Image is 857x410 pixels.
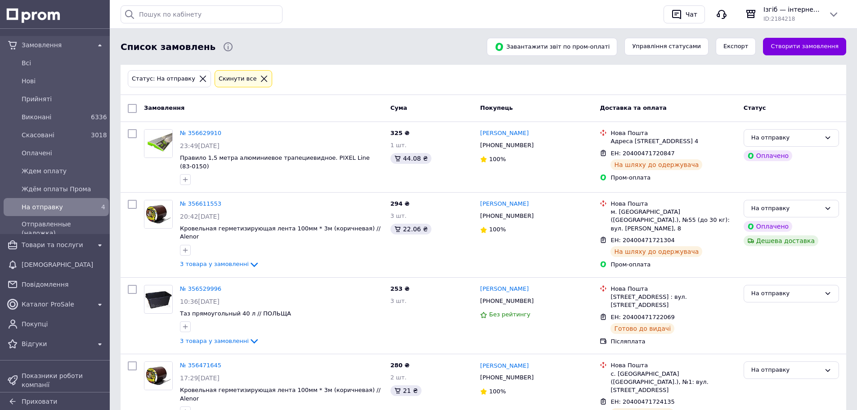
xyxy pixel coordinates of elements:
[130,74,197,84] div: Статус: На отправку
[390,385,422,396] div: 21 ₴
[180,200,221,207] a: № 356611553
[610,200,736,208] div: Нова Пошта
[480,362,529,370] a: [PERSON_NAME]
[217,74,259,84] div: Cкинути все
[480,212,534,219] span: [PHONE_NUMBER]
[180,154,370,170] a: Правило 1,5 метра алюминиевое трапециевидное. PIXEL Line (83-0150)
[716,38,756,55] button: Експорт
[390,104,407,111] span: Cума
[22,280,105,289] span: Повідомлення
[144,200,173,229] a: Фото товару
[480,142,534,149] span: [PHONE_NUMBER]
[22,203,87,212] span: На отправку
[751,204,821,213] div: На отправку
[180,298,220,305] span: 10:36[DATE]
[22,95,105,104] span: Прийняті
[144,285,173,314] a: Фото товару
[101,203,105,211] span: 4
[390,153,431,164] div: 44.08 ₴
[480,374,534,381] span: [PHONE_NUMBER]
[624,38,709,55] button: Управління статусами
[390,285,410,292] span: 253 ₴
[180,310,291,317] a: Таз прямоугольный 40 л // ПОЛЬЩА
[610,285,736,293] div: Нова Пошта
[480,104,513,111] span: Покупець
[610,174,736,182] div: Пром-оплата
[144,361,173,390] a: Фото товару
[22,59,105,68] span: Всi
[22,240,91,249] span: Товари та послуги
[610,293,736,309] div: [STREET_ADDRESS] : вул. [STREET_ADDRESS]
[180,338,260,344] a: 3 товара у замовленні
[180,338,249,344] span: 3 товара у замовленні
[610,237,674,243] span: ЕН: 20400471721304
[180,213,220,220] span: 20:42[DATE]
[487,38,617,56] button: Завантажити звіт по пром-оплаті
[180,362,221,369] a: № 356471645
[610,261,736,269] div: Пром-оплата
[610,323,674,334] div: Готово до видачі
[180,225,381,240] a: Кровельная герметизирующая лента 100мм * 3м (коричневая) // Alenor
[22,131,87,140] span: Скасовані
[489,226,506,233] span: 100%
[744,235,818,246] div: Дешева доставка
[144,200,172,228] img: Фото товару
[22,113,87,122] span: Виконані
[22,167,105,176] span: Ждем оплату
[610,208,736,233] div: м. [GEOGRAPHIC_DATA] ([GEOGRAPHIC_DATA].), №55 (до 30 кг): вул. [PERSON_NAME], 8
[489,388,506,395] span: 100%
[390,130,410,136] span: 325 ₴
[480,129,529,138] a: [PERSON_NAME]
[664,5,705,23] button: Чат
[180,261,249,268] span: 3 товара у замовленні
[144,129,173,158] a: Фото товару
[390,374,407,381] span: 2 шт.
[390,362,410,369] span: 280 ₴
[744,150,792,161] div: Оплачено
[480,200,529,208] a: [PERSON_NAME]
[22,149,105,158] span: Оплачені
[610,129,736,137] div: Нова Пошта
[610,150,674,157] span: ЕН: 20400471720847
[390,297,407,304] span: 3 шт.
[610,370,736,395] div: с. [GEOGRAPHIC_DATA] ([GEOGRAPHIC_DATA].), №1: вул. [STREET_ADDRESS]
[121,5,283,23] input: Пошук по кабінету
[744,221,792,232] div: Оплачено
[180,374,220,382] span: 17:29[DATE]
[600,104,666,111] span: Доставка та оплата
[91,131,107,139] span: 3018
[180,142,220,149] span: 23:49[DATE]
[480,285,529,293] a: [PERSON_NAME]
[390,224,431,234] div: 22.06 ₴
[610,338,736,346] div: Післяплата
[121,41,215,54] span: Список замовлень
[144,362,172,390] img: Фото товару
[22,320,105,329] span: Покупці
[763,38,846,55] a: Створити замовлення
[22,371,105,389] span: Показники роботи компанії
[610,246,702,257] div: На шляху до одержувача
[22,339,91,348] span: Відгуки
[144,130,172,158] img: Фото товару
[390,200,410,207] span: 294 ₴
[144,289,172,310] img: Фото товару
[180,285,221,292] a: № 356529996
[22,185,105,194] span: Ждём оплаты Прома
[610,398,674,405] span: ЕН: 20400471724135
[22,300,91,309] span: Каталог ProSale
[751,133,821,143] div: На отправку
[489,311,530,318] span: Без рейтингу
[180,261,260,267] a: 3 товара у замовленні
[180,130,221,136] a: № 356629910
[684,8,699,21] div: Чат
[180,387,381,402] a: Кровельная герметизирующая лента 100мм * 3м (коричневая) // Alenor
[22,260,105,269] span: [DEMOGRAPHIC_DATA]
[480,297,534,304] span: [PHONE_NUMBER]
[610,314,674,320] span: ЕН: 20400471722069
[489,156,506,162] span: 100%
[744,104,766,111] span: Статус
